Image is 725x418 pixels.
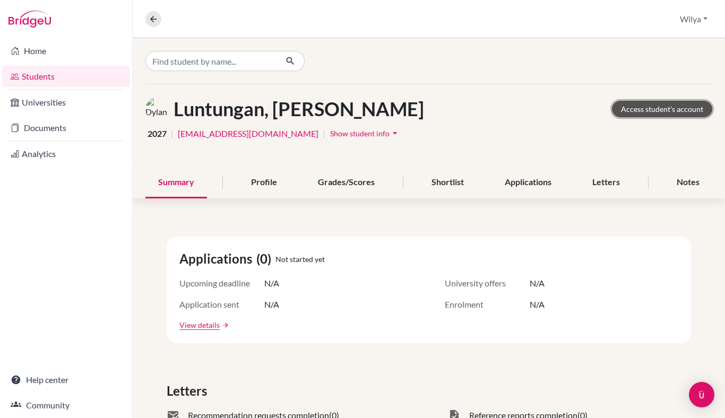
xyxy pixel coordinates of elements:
a: Access student's account [612,101,712,117]
span: Show student info [330,129,390,138]
a: Universities [2,92,130,113]
h1: Luntungan, [PERSON_NAME] [174,98,424,120]
span: Application sent [179,298,264,311]
div: Letters [580,167,633,198]
div: Profile [238,167,290,198]
a: Analytics [2,143,130,164]
span: | [171,127,174,140]
span: (0) [256,249,275,268]
span: N/A [264,298,279,311]
span: N/A [264,277,279,290]
a: View details [179,319,220,330]
a: Students [2,66,130,87]
div: Applications [492,167,564,198]
span: Upcoming deadline [179,277,264,290]
span: | [323,127,325,140]
a: arrow_forward [220,321,229,329]
div: Open Intercom Messenger [689,382,714,407]
button: Show student infoarrow_drop_down [330,125,401,142]
img: Bridge-U [8,11,51,28]
span: Letters [167,381,211,400]
span: Enrolment [445,298,530,311]
div: Shortlist [419,167,477,198]
a: Home [2,40,130,62]
i: arrow_drop_down [390,128,400,138]
a: Community [2,395,130,416]
div: Summary [145,167,207,198]
span: Not started yet [275,254,325,265]
button: Wilya [675,9,712,29]
input: Find student by name... [145,51,277,71]
img: Dylan Nathaniel Luntungan's avatar [145,97,169,121]
span: N/A [530,298,545,311]
span: N/A [530,277,545,290]
span: University offers [445,277,530,290]
a: Documents [2,117,130,138]
div: Notes [664,167,712,198]
a: Help center [2,369,130,390]
div: Grades/Scores [305,167,387,198]
a: [EMAIL_ADDRESS][DOMAIN_NAME] [178,127,318,140]
span: 2027 [148,127,167,140]
span: Applications [179,249,256,268]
